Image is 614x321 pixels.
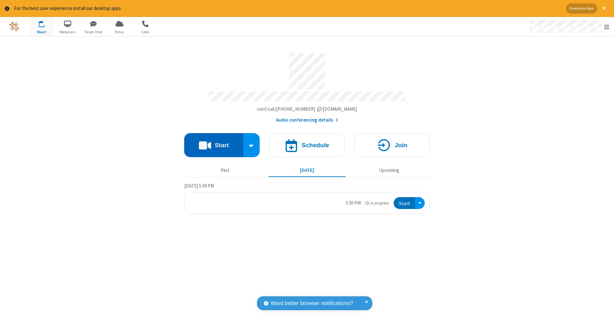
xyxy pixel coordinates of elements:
div: 1 [43,20,47,25]
div: Start conference options [243,133,260,157]
button: Schedule [269,133,345,157]
section: Account details [184,48,430,124]
span: Want better browser notifications? [271,299,353,308]
h4: Join [395,142,407,148]
button: Upcoming [350,165,428,177]
button: Join [354,133,430,157]
button: Audio conferencing details [276,116,338,124]
img: QA Selenium DO NOT DELETE OR CHANGE [10,22,19,31]
span: Drive [107,29,131,35]
h4: Schedule [302,142,329,148]
div: Open menu [415,197,425,209]
div: 5:30 PM [346,199,361,207]
span: Meet [30,29,54,35]
button: Start [184,133,243,157]
span: Team Chat [82,29,106,35]
button: Logo [2,17,26,36]
button: Close alert [599,4,609,13]
button: Copy my meeting room linkCopy my meeting room link [257,106,357,113]
button: [DATE] [269,165,346,177]
section: Today's Meetings [184,182,430,214]
h4: Start [215,142,229,148]
span: Calls [133,29,157,35]
div: For the best user experience install our desktop apps. [14,5,561,12]
button: Start [394,197,415,209]
button: Download App [566,4,597,13]
button: Past [187,165,264,177]
span: [DATE] 5:39 PM [184,183,214,189]
span: Copy my meeting room link [257,106,357,112]
span: Webinars [56,29,80,35]
div: Open menu [524,17,614,36]
em: in progress [366,200,389,206]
